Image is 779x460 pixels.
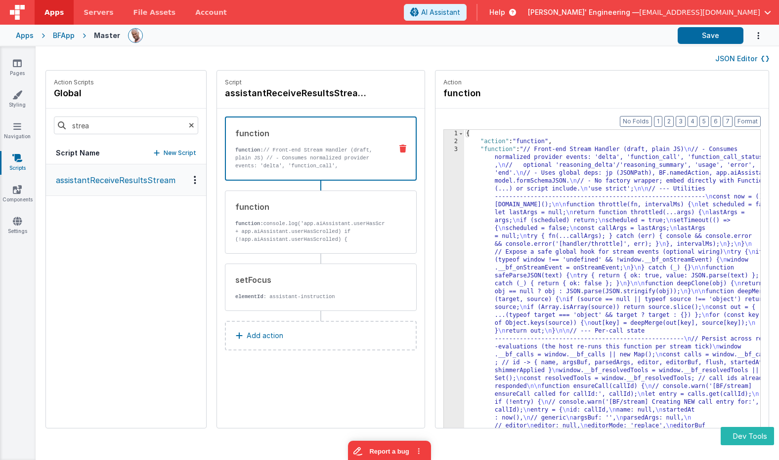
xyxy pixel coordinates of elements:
button: AI Assistant [404,4,467,21]
button: 5 [699,116,709,127]
button: No Folds [620,116,652,127]
p: Action Scripts [54,78,94,86]
h5: Script Name [56,148,100,158]
span: Apps [44,7,64,17]
span: Servers [84,7,113,17]
div: setFocus [235,274,385,286]
div: function [235,127,384,139]
button: Dev Tools [721,427,774,445]
input: Search scripts [54,116,198,134]
div: 1 [444,130,464,138]
button: 2 [664,116,674,127]
div: Master [94,31,120,40]
button: JSON Editor [715,54,769,64]
button: Add action [225,321,417,350]
span: Help [489,7,505,17]
p: // Front-end Stream Handler (draft, plain JS) // - Consumes normalized provider events: 'delta', ... [235,146,384,225]
div: BFApp [53,31,75,40]
div: Options [188,176,202,184]
div: function [235,201,385,213]
button: Options [743,26,763,46]
button: [PERSON_NAME]' Engineering — [EMAIL_ADDRESS][DOMAIN_NAME] [528,7,771,17]
button: 7 [723,116,733,127]
button: assistantReceiveResultsStream [46,164,206,196]
p: console.log('app.aiAssistant.userHasScrolled:' + app.aiAssistant.userHasScrolled) if (!app.aiAssi... [235,220,385,267]
button: Format [735,116,761,127]
span: AI Assistant [421,7,460,17]
div: 2 [444,138,464,146]
button: 1 [654,116,662,127]
img: 11ac31fe5dc3d0eff3fbbbf7b26fa6e1 [129,29,142,42]
div: Apps [16,31,34,40]
p: Add action [247,330,283,342]
p: assistantReceiveResultsStream [50,174,175,186]
strong: function: [235,147,263,153]
span: [PERSON_NAME]' Engineering — [528,7,639,17]
button: Save [678,27,743,44]
span: File Assets [133,7,176,17]
strong: function: [235,221,263,227]
p: New Script [164,148,196,158]
h4: global [54,86,94,100]
button: 3 [676,116,686,127]
p: : assistant-instruction [235,293,385,301]
p: Action [443,78,761,86]
h4: assistantReceiveResultsStream [225,86,373,100]
span: [EMAIL_ADDRESS][DOMAIN_NAME] [639,7,760,17]
button: 4 [688,116,697,127]
button: New Script [154,148,196,158]
button: 6 [711,116,721,127]
h4: function [443,86,592,100]
p: Script [225,78,417,86]
strong: elementId [235,294,263,300]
